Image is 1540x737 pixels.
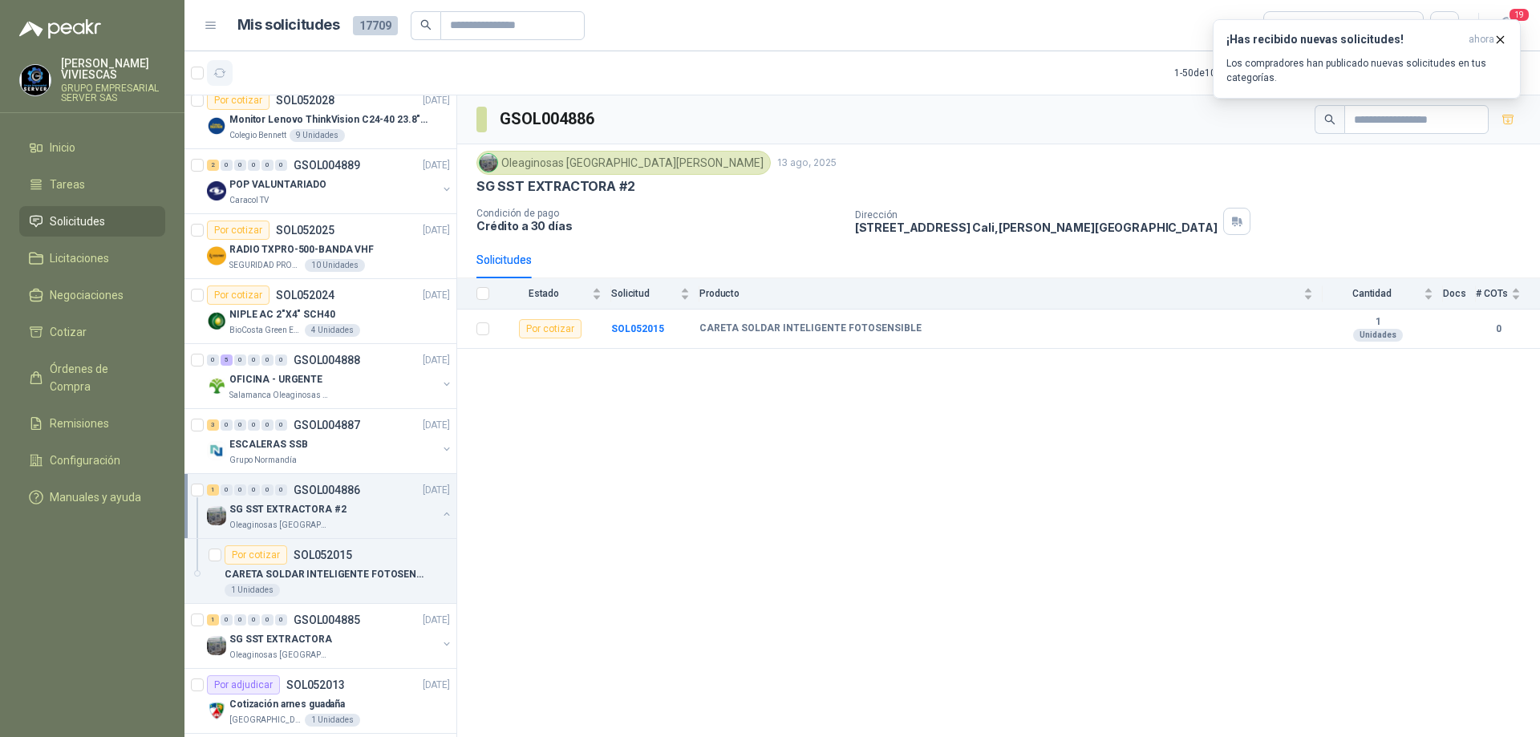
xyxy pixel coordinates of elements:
[221,354,233,366] div: 5
[229,437,307,452] p: ESCALERAS SSB
[184,214,456,279] a: Por cotizarSOL052025[DATE] Company LogoRADIO TXPRO-500-BANDA VHFSEGURIDAD PROVISER LTDA10 Unidades
[499,288,589,299] span: Estado
[50,415,109,432] span: Remisiones
[207,614,219,626] div: 1
[225,584,280,597] div: 1 Unidades
[423,613,450,628] p: [DATE]
[1443,278,1476,310] th: Docs
[207,311,226,330] img: Company Logo
[207,376,226,395] img: Company Logo
[19,280,165,310] a: Negociaciones
[476,151,771,175] div: Oleaginosas [GEOGRAPHIC_DATA][PERSON_NAME]
[19,132,165,163] a: Inicio
[207,480,453,532] a: 1 0 0 0 0 0 GSOL004886[DATE] Company LogoSG SST EXTRACTORA #2Oleaginosas [GEOGRAPHIC_DATA][PERSON...
[50,488,141,506] span: Manuales y ayuda
[229,389,330,402] p: Salamanca Oleaginosas SAS
[294,614,360,626] p: GSOL004885
[294,549,352,561] p: SOL052015
[480,154,497,172] img: Company Logo
[207,160,219,171] div: 2
[207,285,269,305] div: Por cotizar
[1226,33,1462,47] h3: ¡Has recibido nuevas solicitudes!
[50,139,75,156] span: Inicio
[1508,7,1530,22] span: 19
[50,286,124,304] span: Negociaciones
[276,290,334,301] p: SOL052024
[207,701,226,720] img: Company Logo
[1476,322,1521,337] b: 0
[207,484,219,496] div: 1
[275,160,287,171] div: 0
[229,714,302,727] p: [GEOGRAPHIC_DATA]
[19,19,101,38] img: Logo peakr
[261,354,274,366] div: 0
[699,288,1300,299] span: Producto
[476,219,842,233] p: Crédito a 30 días
[1174,60,1284,86] div: 1 - 50 de 10575
[229,307,335,322] p: NIPLE AC 2"X4" SCH40
[611,323,664,334] a: SOL052015
[234,484,246,496] div: 0
[229,129,286,142] p: Colegio Bennett
[699,322,922,335] b: CARETA SOLDAR INTELIGENTE FOTOSENSIBLE
[229,454,297,467] p: Grupo Normandía
[476,208,842,219] p: Condición de pago
[234,419,246,431] div: 0
[19,408,165,439] a: Remisiones
[248,484,260,496] div: 0
[1476,288,1508,299] span: # COTs
[229,194,269,207] p: Caracol TV
[61,58,165,80] p: [PERSON_NAME] VIVIESCAS
[353,16,398,35] span: 17709
[294,419,360,431] p: GSOL004887
[261,160,274,171] div: 0
[305,714,360,727] div: 1 Unidades
[1492,11,1521,40] button: 19
[207,610,453,662] a: 1 0 0 0 0 0 GSOL004885[DATE] Company LogoSG SST EXTRACTORAOleaginosas [GEOGRAPHIC_DATA][PERSON_NAME]
[261,614,274,626] div: 0
[207,354,219,366] div: 0
[305,324,360,337] div: 4 Unidades
[499,278,611,310] th: Estado
[1323,278,1443,310] th: Cantidad
[229,112,429,128] p: Monitor Lenovo ThinkVision C24-40 23.8" 3YW
[229,324,302,337] p: BioCosta Green Energy S.A.S
[207,350,453,402] a: 0 5 0 0 0 0 GSOL004888[DATE] Company LogoOFICINA - URGENTESalamanca Oleaginosas SAS
[50,249,109,267] span: Licitaciones
[19,354,165,402] a: Órdenes de Compra
[229,259,302,272] p: SEGURIDAD PROVISER LTDA
[294,354,360,366] p: GSOL004888
[50,213,105,230] span: Solicitudes
[248,354,260,366] div: 0
[1274,17,1307,34] div: Todas
[423,418,450,433] p: [DATE]
[207,156,453,207] a: 2 0 0 0 0 0 GSOL004889[DATE] Company LogoPOP VALUNTARIADOCaracol TV
[19,317,165,347] a: Cotizar
[1213,19,1521,99] button: ¡Has recibido nuevas solicitudes!ahora Los compradores han publicado nuevas solicitudes en tus ca...
[275,614,287,626] div: 0
[1353,329,1403,342] div: Unidades
[207,636,226,655] img: Company Logo
[207,91,269,110] div: Por cotizar
[290,129,345,142] div: 9 Unidades
[1323,288,1420,299] span: Cantidad
[229,649,330,662] p: Oleaginosas [GEOGRAPHIC_DATA][PERSON_NAME]
[1226,56,1507,85] p: Los compradores han publicado nuevas solicitudes en tus categorías.
[234,160,246,171] div: 0
[1323,316,1433,329] b: 1
[207,221,269,240] div: Por cotizar
[276,225,334,236] p: SOL052025
[221,484,233,496] div: 0
[184,669,456,734] a: Por adjudicarSOL052013[DATE] Company LogoCotización arnes guadaña[GEOGRAPHIC_DATA]1 Unidades
[611,278,699,310] th: Solicitud
[19,482,165,512] a: Manuales y ayuda
[229,177,326,192] p: POP VALUNTARIADO
[20,65,51,95] img: Company Logo
[286,679,345,690] p: SOL052013
[184,539,456,604] a: Por cotizarSOL052015CARETA SOLDAR INTELIGENTE FOTOSENSIBLE1 Unidades
[476,251,532,269] div: Solicitudes
[275,484,287,496] div: 0
[207,506,226,525] img: Company Logo
[19,445,165,476] a: Configuración
[207,675,280,694] div: Por adjudicar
